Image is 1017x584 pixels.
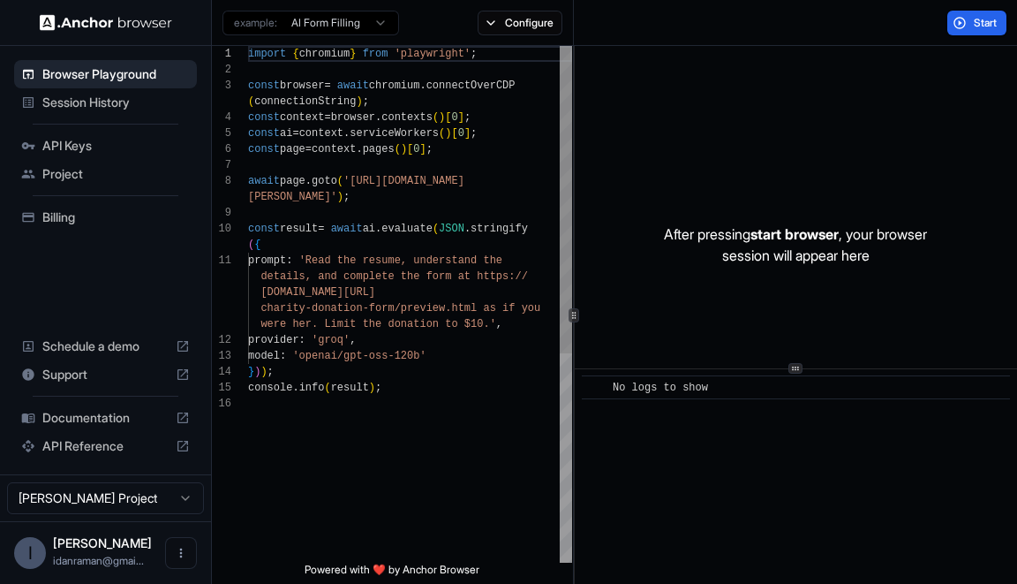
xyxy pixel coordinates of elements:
span: ( [395,143,401,155]
span: context [280,111,324,124]
div: API Reference [14,432,197,460]
div: 2 [212,62,231,78]
span: start browser [750,225,839,243]
div: 16 [212,396,231,412]
span: browser [280,80,324,92]
div: 5 [212,125,231,141]
div: 15 [212,380,231,396]
span: JSON [439,223,464,235]
span: [DOMAIN_NAME][URL] [260,286,375,299]
span: . [375,111,381,124]
span: : [280,350,286,362]
span: const [248,80,280,92]
span: model [248,350,280,362]
span: page [280,175,305,187]
span: ; [426,143,433,155]
span: 0 [451,111,457,124]
span: 'groq' [312,334,350,346]
span: ) [445,127,451,140]
span: 0 [458,127,464,140]
span: . [375,223,381,235]
span: ] [464,127,471,140]
div: 7 [212,157,231,173]
span: { [292,48,298,60]
span: await [337,80,369,92]
span: example: [234,16,277,30]
span: idanraman@gmail.com [53,554,144,567]
div: 1 [212,46,231,62]
span: const [248,143,280,155]
span: ; [471,48,477,60]
span: ( [248,95,254,108]
span: goto [312,175,337,187]
div: Documentation [14,404,197,432]
span: Session History [42,94,190,111]
span: [ [445,111,451,124]
span: stringify [471,223,528,235]
span: ] [458,111,464,124]
span: . [343,127,350,140]
span: Idan Raman [53,535,152,550]
span: const [248,127,280,140]
span: '[URL][DOMAIN_NAME] [343,175,464,187]
span: evaluate [381,223,433,235]
span: ( [337,175,343,187]
span: . [305,175,312,187]
span: = [292,127,298,140]
span: 'Read the resume, understand the [299,254,502,267]
span: details, and complete the form at https:// [260,270,527,283]
span: Billing [42,209,190,226]
div: Browser Playground [14,60,197,88]
span: ( [248,239,254,251]
span: ​ [591,379,599,397]
span: ) [254,366,260,378]
span: connectionString [254,95,356,108]
span: chromium [299,48,350,60]
div: Schedule a demo [14,332,197,360]
span: const [248,111,280,124]
span: ( [433,223,439,235]
span: provider [248,334,299,346]
span: . [419,80,426,92]
span: console [248,382,292,394]
span: ; [343,191,350,203]
span: context [299,127,343,140]
span: ( [433,111,439,124]
p: After pressing , your browser session will appear here [664,224,927,266]
div: API Keys [14,132,197,160]
span: ; [471,127,477,140]
span: ) [337,191,343,203]
span: ) [260,366,267,378]
span: were her. Limit the donation to $10.' [260,318,495,330]
span: serviceWorkers [350,127,439,140]
span: API Reference [42,437,169,455]
span: chromium [369,80,420,92]
span: contexts [381,111,433,124]
span: . [292,382,298,394]
span: result [331,382,369,394]
span: ai [280,127,292,140]
div: 8 [212,173,231,189]
div: Project [14,160,197,188]
span: = [318,223,324,235]
span: ai [363,223,375,235]
div: 12 [212,332,231,348]
div: Billing [14,203,197,231]
div: 11 [212,253,231,269]
span: ) [369,382,375,394]
span: ) [401,143,407,155]
div: 10 [212,221,231,237]
span: prompt [248,254,286,267]
div: 4 [212,110,231,125]
span: 'playwright' [395,48,471,60]
button: Start [947,11,1006,35]
span: 0 [413,143,419,155]
span: [ [451,127,457,140]
span: 'openai/gpt-oss-120b' [292,350,426,362]
span: Schedule a demo [42,338,169,355]
div: 3 [212,78,231,94]
span: . [356,143,362,155]
div: 6 [212,141,231,157]
span: connectOverCDP [426,80,516,92]
span: Project [42,165,190,183]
